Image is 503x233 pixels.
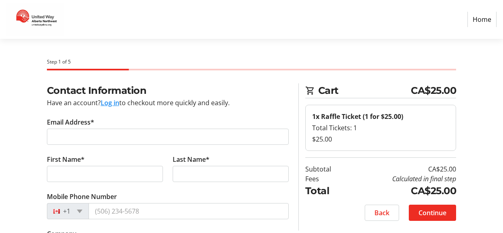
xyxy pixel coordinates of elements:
button: Back [365,205,399,221]
div: Have an account? to checkout more quickly and easily. [47,98,289,108]
strong: 1x Raffle Ticket (1 for $25.00) [312,112,403,121]
span: Back [374,208,389,218]
h2: Contact Information [47,83,289,98]
label: Last Name* [173,155,209,164]
span: CA$25.00 [411,83,456,98]
span: Continue [418,208,446,218]
td: Fees [305,174,349,184]
a: Home [467,12,497,27]
input: (506) 234-5678 [89,203,289,219]
button: Log in [101,98,119,108]
td: CA$25.00 [349,164,456,174]
div: Total Tickets: 1 [312,123,450,133]
div: Step 1 of 5 [47,58,457,66]
label: Mobile Phone Number [47,192,117,201]
label: First Name* [47,155,85,164]
div: $25.00 [312,134,450,144]
td: Subtotal [305,164,349,174]
td: Total [305,184,349,198]
td: CA$25.00 [349,184,456,198]
label: Email Address* [47,117,94,127]
td: Calculated in final step [349,174,456,184]
img: United Way Alberta Northwest's Logo [6,3,64,36]
button: Continue [409,205,456,221]
span: Cart [318,83,411,98]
